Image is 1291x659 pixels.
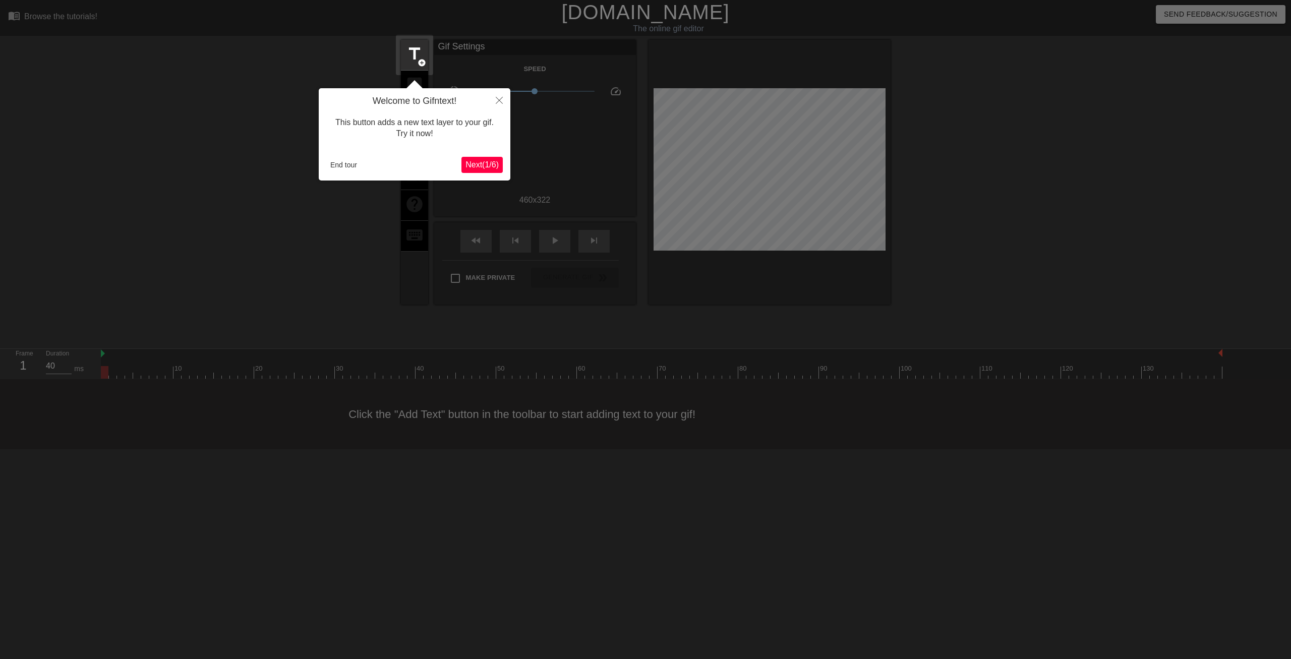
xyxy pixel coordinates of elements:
div: This button adds a new text layer to your gif. Try it now! [326,107,503,150]
button: Next [461,157,503,173]
h4: Welcome to Gifntext! [326,96,503,107]
button: End tour [326,157,361,172]
button: Close [488,88,510,111]
span: Next ( 1 / 6 ) [465,160,499,169]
